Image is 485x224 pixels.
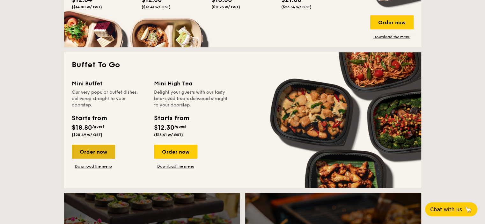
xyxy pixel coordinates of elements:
span: ($11.23 w/ GST) [211,5,240,9]
h2: Buffet To Go [72,60,414,70]
span: $12.30 [154,124,174,132]
span: /guest [174,124,187,129]
div: Our very popular buffet dishes, delivered straight to your doorstep. [72,89,146,108]
div: Order now [154,145,197,159]
button: Chat with us🦙 [425,202,477,216]
span: ($20.49 w/ GST) [72,133,102,137]
div: Starts from [154,113,189,123]
div: Delight your guests with our tasty bite-sized treats delivered straight to your doorstep. [154,89,229,108]
a: Download the menu [154,164,197,169]
span: /guest [92,124,104,129]
span: $18.80 [72,124,92,132]
div: Mini High Tea [154,79,229,88]
div: Order now [370,15,414,29]
span: ($13.41 w/ GST) [154,133,183,137]
span: ($14.00 w/ GST) [72,5,102,9]
span: 🦙 [465,206,472,213]
span: ($13.41 w/ GST) [142,5,171,9]
a: Download the menu [72,164,115,169]
a: Download the menu [370,34,414,40]
div: Mini Buffet [72,79,146,88]
span: Chat with us [430,206,462,213]
div: Order now [72,145,115,159]
div: Starts from [72,113,107,123]
span: ($23.54 w/ GST) [281,5,312,9]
